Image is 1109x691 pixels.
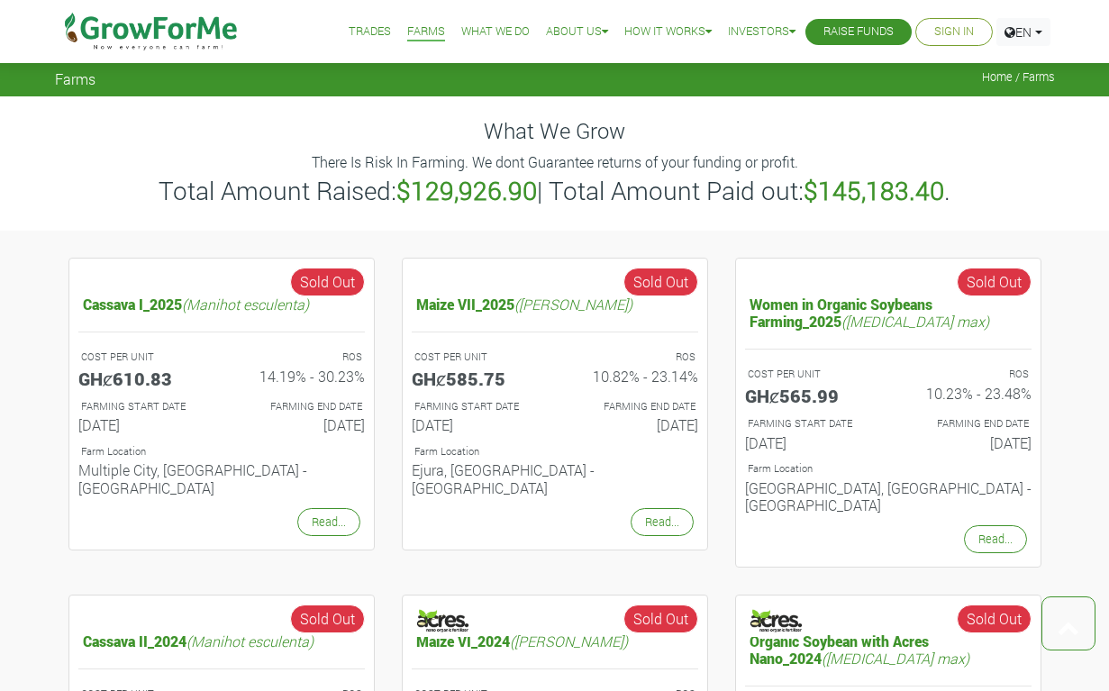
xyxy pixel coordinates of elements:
a: Raise Funds [823,23,894,41]
h5: GHȼ610.83 [78,368,208,389]
p: Location of Farm [748,461,1029,477]
h6: 10.82% - 23.14% [568,368,698,385]
h6: 14.19% - 30.23% [235,368,365,385]
a: Read... [964,525,1027,553]
i: (Manihot esculenta) [182,295,309,314]
span: Sold Out [623,605,698,633]
a: Read... [631,508,694,536]
h5: Organic Soybean with Acres Nano_2024 [745,628,1032,671]
a: Read... [297,508,360,536]
i: ([PERSON_NAME]) [510,632,628,650]
img: Acres Nano [414,607,472,634]
p: FARMING START DATE [81,399,205,414]
p: COST PER UNIT [81,350,205,365]
h6: [DATE] [568,416,698,433]
a: Investors [728,23,795,41]
span: Sold Out [623,268,698,296]
h6: Multiple City, [GEOGRAPHIC_DATA] - [GEOGRAPHIC_DATA] [78,461,365,496]
a: Sign In [934,23,974,41]
h6: Ejura, [GEOGRAPHIC_DATA] - [GEOGRAPHIC_DATA] [412,461,698,496]
span: Sold Out [957,268,1032,296]
h3: Total Amount Raised: | Total Amount Paid out: . [58,176,1052,206]
p: ROS [571,350,695,365]
i: ([PERSON_NAME]) [514,295,632,314]
h5: Maize VII_2025 [412,291,698,317]
span: Farms [55,70,95,87]
a: How it Works [624,23,712,41]
h5: Cassava I_2025 [78,291,365,317]
p: There Is Risk In Farming. We dont Guarantee returns of your funding or profit. [58,151,1052,173]
h6: [DATE] [902,434,1032,451]
p: FARMING START DATE [414,399,539,414]
i: (Manihot esculenta) [186,632,314,650]
p: FARMING START DATE [748,416,872,432]
p: FARMING END DATE [238,399,362,414]
b: $129,926.90 [396,174,537,207]
h6: [DATE] [78,416,208,433]
h5: Maize VI_2024 [412,628,698,654]
p: ROS [904,367,1029,382]
span: Sold Out [290,605,365,633]
i: ([MEDICAL_DATA] max) [841,312,989,331]
p: ROS [238,350,362,365]
p: FARMING END DATE [571,399,695,414]
h5: GHȼ565.99 [745,385,875,406]
span: Sold Out [290,268,365,296]
span: Sold Out [957,605,1032,633]
a: Farms [407,23,445,41]
p: Location of Farm [414,444,695,459]
h4: What We Grow [55,118,1055,144]
a: What We Do [461,23,530,41]
h6: [DATE] [412,416,541,433]
a: Trades [349,23,391,41]
p: FARMING END DATE [904,416,1029,432]
img: Acres Nano [748,607,805,634]
h6: [DATE] [235,416,365,433]
p: COST PER UNIT [414,350,539,365]
p: Location of Farm [81,444,362,459]
h5: Women in Organic Soybeans Farming_2025 [745,291,1032,334]
b: $145,183.40 [804,174,944,207]
a: About Us [546,23,608,41]
i: ([MEDICAL_DATA] max) [822,649,969,668]
h6: [DATE] [745,434,875,451]
h6: [GEOGRAPHIC_DATA], [GEOGRAPHIC_DATA] - [GEOGRAPHIC_DATA] [745,479,1032,514]
span: Home / Farms [982,70,1055,84]
h6: 10.23% - 23.48% [902,385,1032,402]
h5: Cassava II_2024 [78,628,365,654]
a: EN [996,18,1050,46]
h5: GHȼ585.75 [412,368,541,389]
p: COST PER UNIT [748,367,872,382]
